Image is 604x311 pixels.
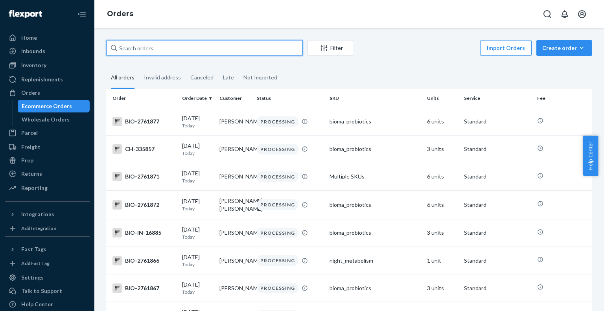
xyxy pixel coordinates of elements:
[5,224,90,233] a: Add Integration
[182,289,213,295] p: Today
[101,3,140,26] ol: breadcrumbs
[216,108,254,135] td: [PERSON_NAME]
[424,247,461,274] td: 1 unit
[5,31,90,44] a: Home
[326,89,424,108] th: SKU
[540,6,555,22] button: Open Search Box
[21,287,62,295] div: Talk to Support
[112,144,176,154] div: CH-335857
[5,167,90,180] a: Returns
[216,190,254,219] td: [PERSON_NAME] [PERSON_NAME]
[326,163,424,190] td: Multiple SKUs
[182,114,213,129] div: [DATE]
[21,245,46,253] div: Fast Tags
[182,253,213,268] div: [DATE]
[182,234,213,240] p: Today
[182,281,213,295] div: [DATE]
[21,34,37,42] div: Home
[112,256,176,265] div: BIO-2761866
[536,40,592,56] button: Create order
[74,6,90,22] button: Close Navigation
[5,285,90,297] a: Talk to Support
[216,274,254,302] td: [PERSON_NAME]
[330,145,420,153] div: bioma_probiotics
[257,283,298,293] div: PROCESSING
[5,141,90,153] a: Freight
[257,171,298,182] div: PROCESSING
[21,143,41,151] div: Freight
[464,145,530,153] p: Standard
[21,75,63,83] div: Replenishments
[144,67,181,88] div: Invalid address
[182,169,213,184] div: [DATE]
[424,89,461,108] th: Units
[464,118,530,125] p: Standard
[112,228,176,237] div: BIO-IN-16885
[330,257,420,265] div: night_metabolism
[21,225,56,232] div: Add Integration
[330,284,420,292] div: bioma_probiotics
[5,154,90,167] a: Prep
[308,40,353,56] button: Filter
[464,173,530,180] p: Standard
[182,142,213,156] div: [DATE]
[424,108,461,135] td: 6 units
[182,177,213,184] p: Today
[542,44,586,52] div: Create order
[21,129,38,137] div: Parcel
[182,197,213,212] div: [DATE]
[5,271,90,284] a: Settings
[21,260,50,267] div: Add Fast Tag
[21,274,44,282] div: Settings
[107,9,133,18] a: Orders
[464,201,530,209] p: Standard
[464,284,530,292] p: Standard
[583,136,598,176] button: Help Center
[21,210,54,218] div: Integrations
[464,229,530,237] p: Standard
[223,67,234,88] div: Late
[5,45,90,57] a: Inbounds
[424,163,461,190] td: 6 units
[5,259,90,268] a: Add Fast Tag
[216,247,254,274] td: [PERSON_NAME]
[254,89,326,108] th: Status
[5,182,90,194] a: Reporting
[5,298,90,311] a: Help Center
[21,47,45,55] div: Inbounds
[179,89,216,108] th: Order Date
[182,205,213,212] p: Today
[112,172,176,181] div: BIO-2761871
[216,163,254,190] td: [PERSON_NAME]
[257,144,298,155] div: PROCESSING
[574,6,590,22] button: Open account menu
[330,201,420,209] div: bioma_probiotics
[112,117,176,126] div: BIO-2761877
[5,86,90,99] a: Orders
[22,116,70,123] div: Wholesale Orders
[182,226,213,240] div: [DATE]
[330,229,420,237] div: bioma_probiotics
[21,89,40,97] div: Orders
[480,40,532,56] button: Import Orders
[5,208,90,221] button: Integrations
[308,44,353,52] div: Filter
[5,59,90,72] a: Inventory
[219,95,250,101] div: Customer
[22,102,72,110] div: Ecommerce Orders
[111,67,134,89] div: All orders
[330,118,420,125] div: bioma_probiotics
[182,261,213,268] p: Today
[182,150,213,156] p: Today
[257,116,298,127] div: PROCESSING
[21,156,33,164] div: Prep
[257,228,298,238] div: PROCESSING
[424,274,461,302] td: 3 units
[18,100,90,112] a: Ecommerce Orders
[182,122,213,129] p: Today
[257,255,298,266] div: PROCESSING
[243,67,277,88] div: Not Imported
[9,10,42,18] img: Flexport logo
[534,89,592,108] th: Fee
